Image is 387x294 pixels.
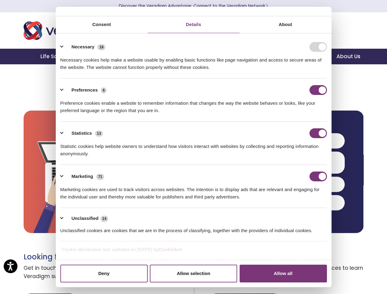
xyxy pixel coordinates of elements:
[240,265,327,282] button: Allow all
[60,85,111,95] button: Preferences (6)
[60,42,109,52] button: Necessary (18)
[119,3,268,9] a: Discover the Veradigm Advantage: Connect to the Veradigm NetworkLearn More
[24,262,189,284] span: Get in touch with a customer success representative for Veradigm support.
[60,215,112,222] button: Unclassified (14)
[159,247,182,252] a: Cookiebot
[329,49,368,64] a: About Us
[148,16,240,33] a: Details
[57,246,330,258] div: Cookie declaration last updated on [DATE] by
[24,253,189,262] h3: Looking for support?
[56,16,148,33] a: Consent
[60,222,327,234] div: Unclassified cookies are cookies that we are in the process of classifying, together with the pro...
[60,95,327,114] div: Preference cookies enable a website to remember information that changes the way the website beha...
[71,173,93,180] label: Marketing
[60,52,327,71] div: Necessary cookies help make a website usable by enabling basic functions like page navigation and...
[265,3,268,9] span: Learn More
[71,43,94,51] label: Necessary
[150,265,237,282] button: Allow selection
[24,21,108,41] img: Veradigm logo
[60,138,327,157] div: Statistic cookies help website owners to understand how visitors interact with websites by collec...
[240,16,332,33] a: About
[71,87,98,94] label: Preferences
[60,171,108,181] button: Marketing (71)
[60,128,107,138] button: Statistics (13)
[60,181,327,201] div: Marketing cookies are used to track visitors across websites. The intention is to display ads tha...
[24,75,364,85] h2: Ready to Schedule a Demo?
[71,130,92,137] label: Statistics
[33,49,84,64] a: Life Sciences
[60,265,148,282] button: Deny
